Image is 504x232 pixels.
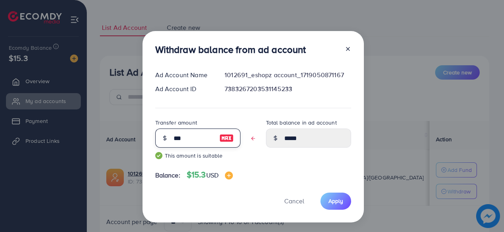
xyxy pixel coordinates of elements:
img: image [219,133,234,143]
label: Total balance in ad account [266,119,337,127]
div: 7383267203531145233 [218,84,357,94]
label: Transfer amount [155,119,197,127]
button: Cancel [274,193,314,210]
div: Ad Account ID [149,84,219,94]
span: Balance: [155,171,180,180]
img: guide [155,152,162,159]
h4: $15.3 [187,170,233,180]
img: image [225,172,233,179]
div: Ad Account Name [149,70,219,80]
span: Cancel [284,197,304,205]
h3: Withdraw balance from ad account [155,44,306,55]
span: USD [206,171,219,179]
small: This amount is suitable [155,152,240,160]
div: 1012691_eshopz account_1719050871167 [218,70,357,80]
button: Apply [320,193,351,210]
span: Apply [328,197,343,205]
